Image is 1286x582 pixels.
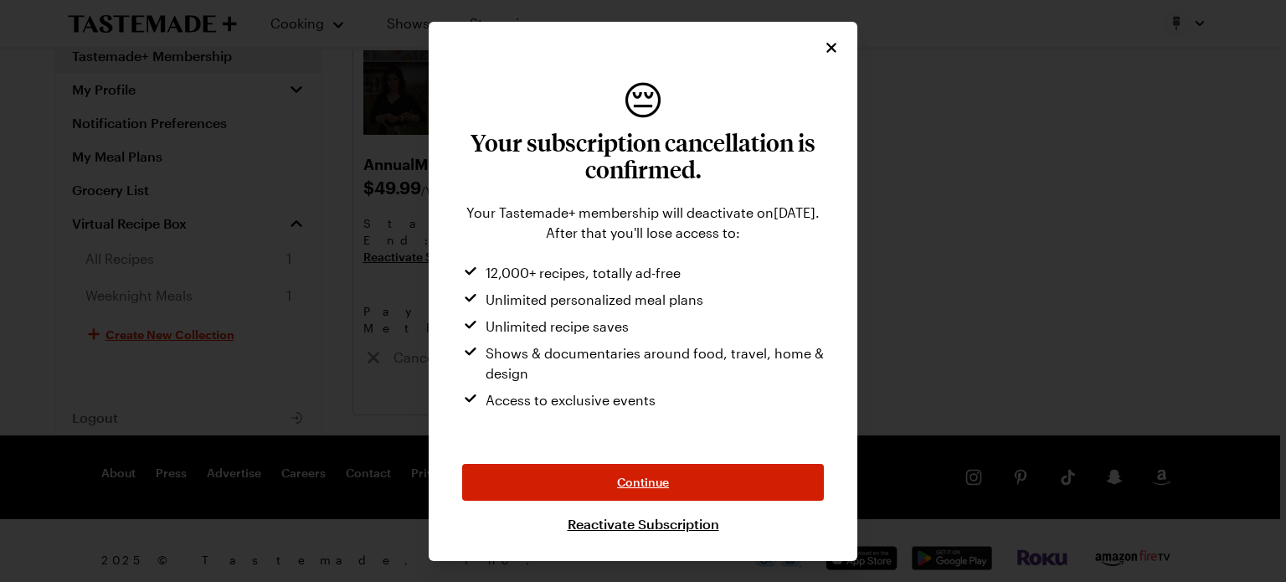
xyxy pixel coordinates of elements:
span: Access to exclusive events [486,390,656,410]
span: Unlimited recipe saves [486,317,629,337]
span: Continue [617,474,669,491]
span: disappointed face emoji [622,79,664,119]
h3: Your subscription cancellation is confirmed. [462,129,824,183]
span: Unlimited personalized meal plans [486,290,703,310]
div: Your Tastemade+ membership will deactivate on [DATE] . After that you'll lose access to: [462,203,824,243]
span: 12,000+ recipes, totally ad-free [486,263,681,283]
button: Close [822,39,841,57]
button: Continue [462,464,824,501]
a: Reactivate Subscription [568,514,719,534]
span: Shows & documentaries around food, travel, home & design [486,343,824,384]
